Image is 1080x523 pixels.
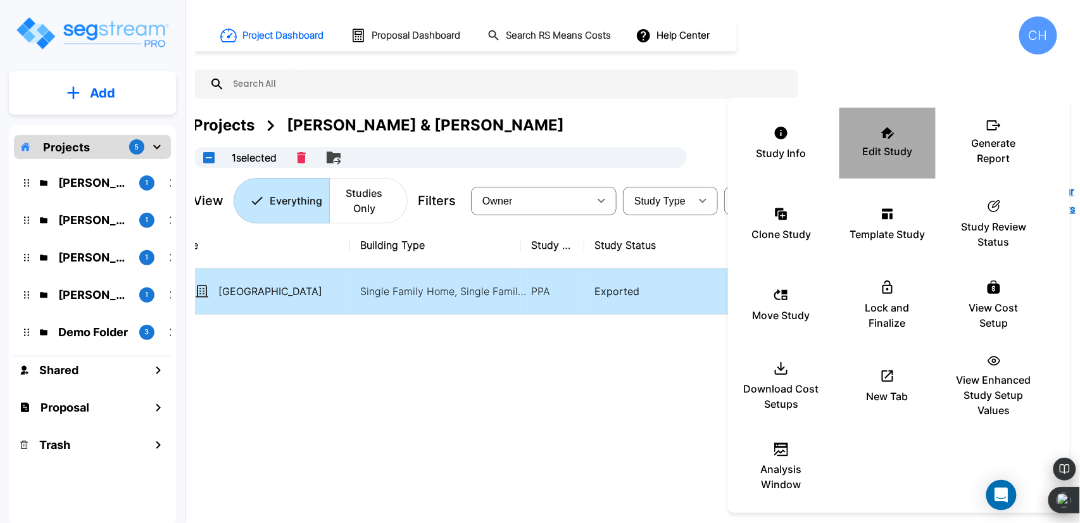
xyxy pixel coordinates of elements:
p: View Cost Setup [956,300,1032,331]
p: Move Study [753,308,810,323]
p: Template Study [850,227,926,242]
p: Edit Study [863,144,913,159]
div: Open Intercom Messenger [986,480,1017,510]
p: Analysis Window [743,462,819,492]
p: Download Cost Setups [743,381,819,412]
p: Generate Report [956,135,1032,166]
p: Lock and Finalize [850,300,926,331]
p: New Tab [867,389,908,404]
p: Clone Study [751,227,811,242]
p: Study Review Status [956,219,1032,249]
p: View Enhanced Study Setup Values [956,372,1032,418]
p: Study Info [757,146,807,161]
